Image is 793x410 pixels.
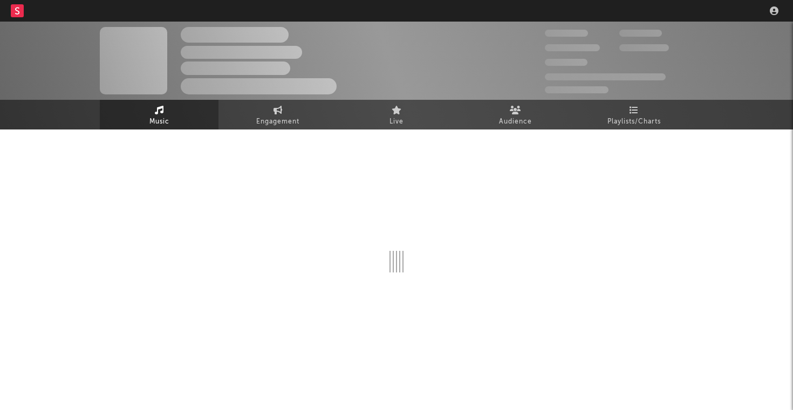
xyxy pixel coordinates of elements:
span: Playlists/Charts [607,115,661,128]
a: Music [100,100,218,129]
span: Engagement [256,115,299,128]
a: Live [337,100,456,129]
span: 50,000,000 [545,44,600,51]
a: Engagement [218,100,337,129]
span: 1,000,000 [619,44,669,51]
a: Audience [456,100,575,129]
span: Live [389,115,404,128]
span: 100,000 [619,30,662,37]
a: Playlists/Charts [575,100,693,129]
span: 300,000 [545,30,588,37]
span: Audience [499,115,532,128]
span: 100,000 [545,59,587,66]
span: 50,000,000 Monthly Listeners [545,73,666,80]
span: Music [149,115,169,128]
span: Jump Score: 85.0 [545,86,609,93]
